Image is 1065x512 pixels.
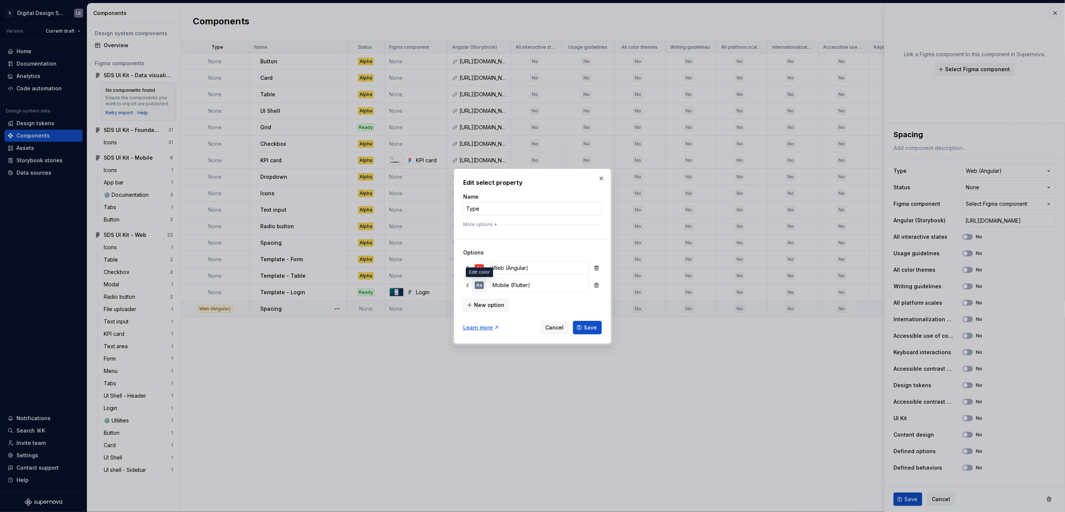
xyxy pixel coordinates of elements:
div: Edit color [466,267,493,277]
button: Aa [473,278,486,292]
div: Aa [475,281,484,289]
h2: Edit select property [463,178,602,187]
button: New option [463,298,509,312]
span: Cancel [545,324,564,331]
div: Aa [475,264,484,272]
button: Save [573,321,602,334]
label: Name [463,193,479,201]
button: Aa [473,261,486,275]
a: Learn more [463,324,500,331]
span: Save [584,324,597,331]
span: New option [474,301,504,309]
button: Cancel [540,321,568,334]
h3: Options [463,249,602,256]
button: More options [463,222,499,228]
